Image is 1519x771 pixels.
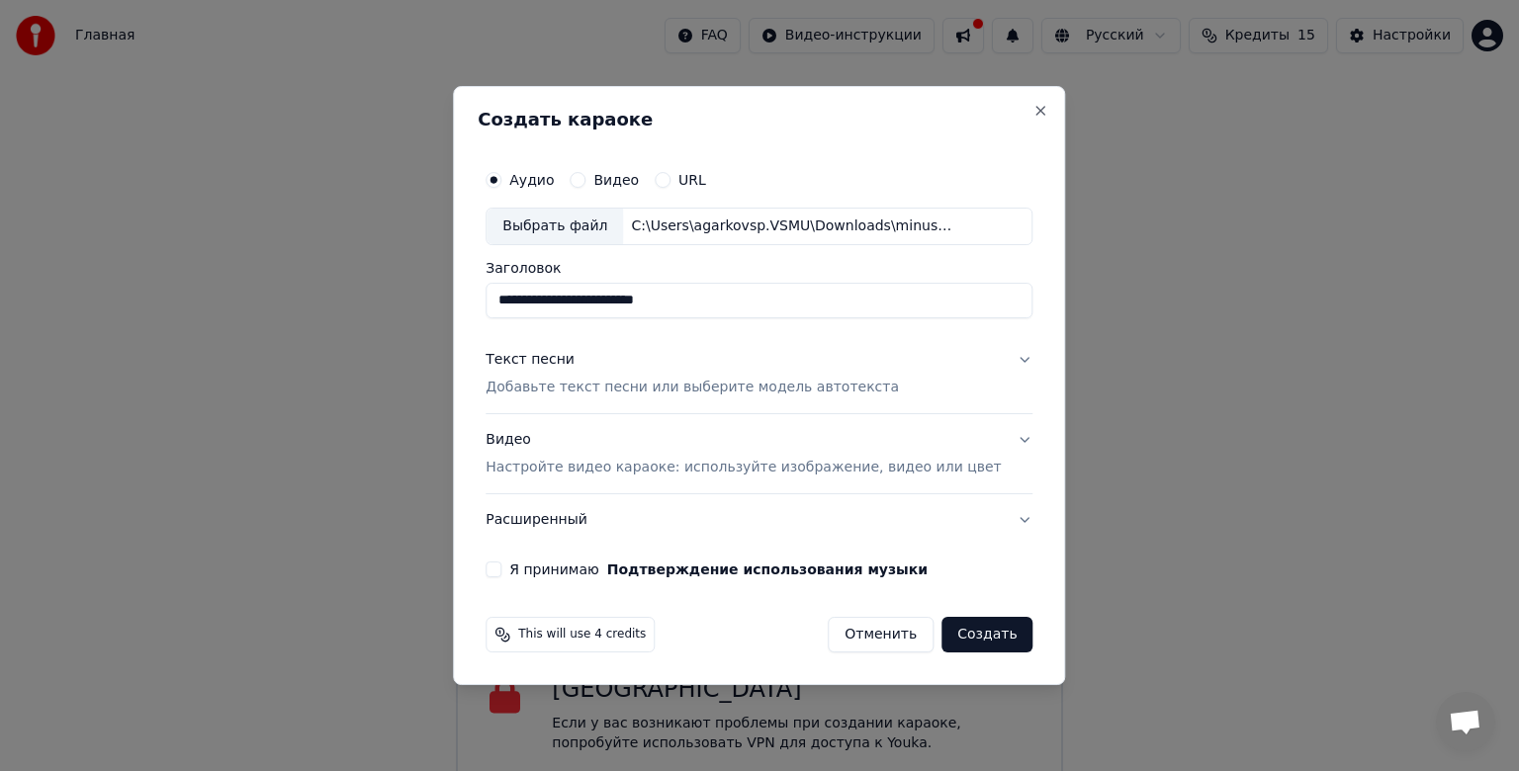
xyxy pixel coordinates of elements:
label: Я принимаю [509,562,928,576]
h2: Создать караоке [478,111,1040,128]
button: Текст песниДобавьте текст песни или выберите модель автотекста [486,334,1032,413]
p: Добавьте текст песни или выберите модель автотекста [486,378,899,397]
label: URL [678,173,706,187]
label: Видео [593,173,639,187]
button: ВидеоНастройте видео караоке: используйте изображение, видео или цвет [486,414,1032,493]
div: C:\Users\agarkovsp.VSMU\Downloads\minus-pesnia-skoly_Y5Qw27z6.mp3 [623,216,959,236]
button: Расширенный [486,494,1032,546]
div: Видео [486,430,1001,477]
label: Заголовок [486,261,1032,275]
p: Настройте видео караоке: используйте изображение, видео или цвет [486,458,1001,477]
button: Создать [941,617,1032,652]
div: Выбрать файл [487,209,623,244]
button: Я принимаю [607,562,928,576]
button: Отменить [828,617,934,652]
label: Аудио [509,173,554,187]
span: This will use 4 credits [518,627,646,642]
div: Текст песни [486,350,575,370]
